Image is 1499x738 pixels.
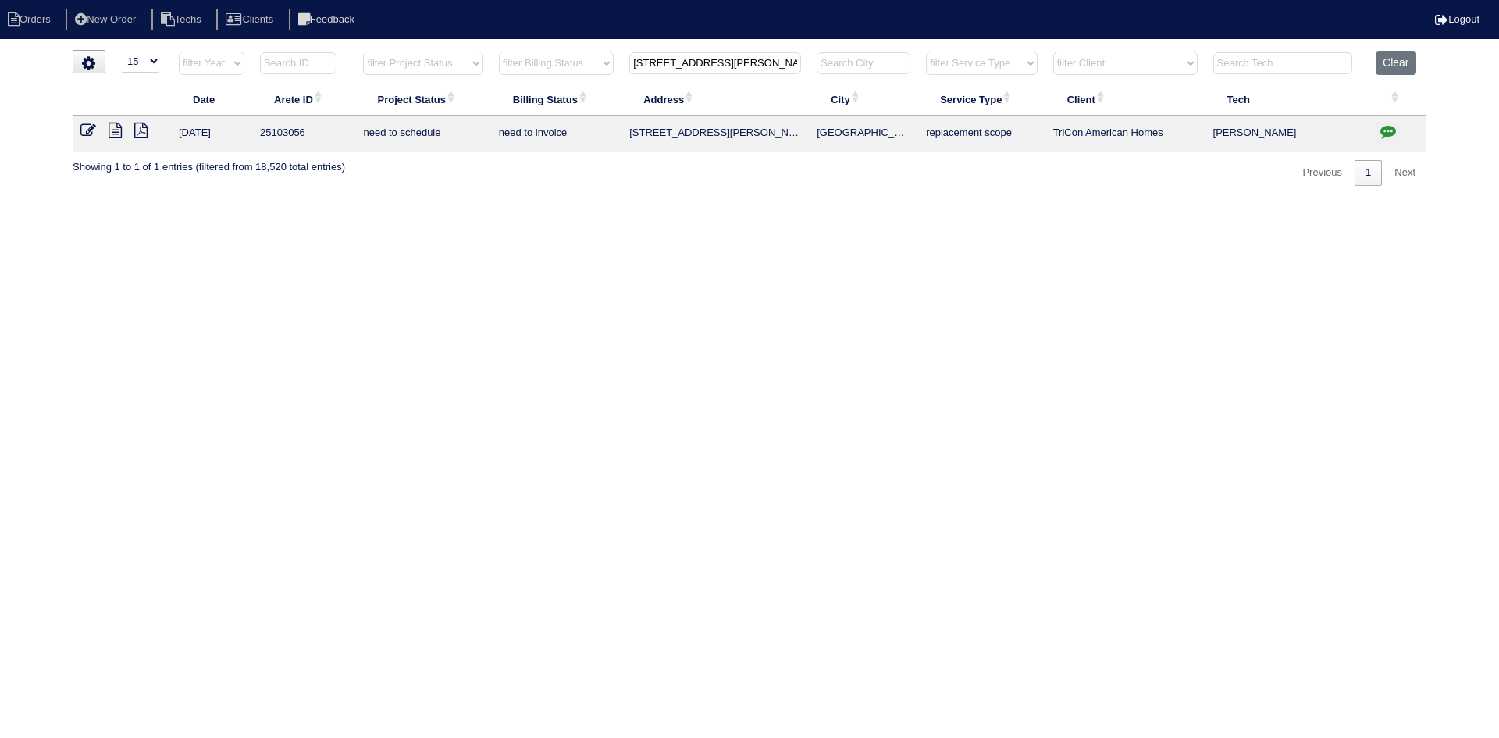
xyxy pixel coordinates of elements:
[621,116,809,152] td: [STREET_ADDRESS][PERSON_NAME]
[1383,160,1426,186] a: Next
[1291,160,1353,186] a: Previous
[1205,83,1369,116] th: Tech
[151,9,214,30] li: Techs
[289,9,367,30] li: Feedback
[809,116,918,152] td: [GEOGRAPHIC_DATA]
[1205,116,1369,152] td: [PERSON_NAME]
[1368,83,1426,116] th: : activate to sort column ascending
[66,13,148,25] a: New Order
[73,152,345,174] div: Showing 1 to 1 of 1 entries (filtered from 18,520 total entries)
[171,83,252,116] th: Date
[151,13,214,25] a: Techs
[1376,51,1415,75] button: Clear
[216,9,286,30] li: Clients
[260,52,336,74] input: Search ID
[355,116,490,152] td: need to schedule
[252,83,355,116] th: Arete ID: activate to sort column ascending
[171,116,252,152] td: [DATE]
[252,116,355,152] td: 25103056
[629,52,801,74] input: Search Address
[1355,160,1382,186] a: 1
[355,83,490,116] th: Project Status: activate to sort column ascending
[918,83,1045,116] th: Service Type: activate to sort column ascending
[216,13,286,25] a: Clients
[66,9,148,30] li: New Order
[491,83,621,116] th: Billing Status: activate to sort column ascending
[491,116,621,152] td: need to invoice
[621,83,809,116] th: Address: activate to sort column ascending
[1045,116,1205,152] td: TriCon American Homes
[817,52,910,74] input: Search City
[1045,83,1205,116] th: Client: activate to sort column ascending
[1435,13,1479,25] a: Logout
[809,83,918,116] th: City: activate to sort column ascending
[1213,52,1352,74] input: Search Tech
[918,116,1045,152] td: replacement scope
